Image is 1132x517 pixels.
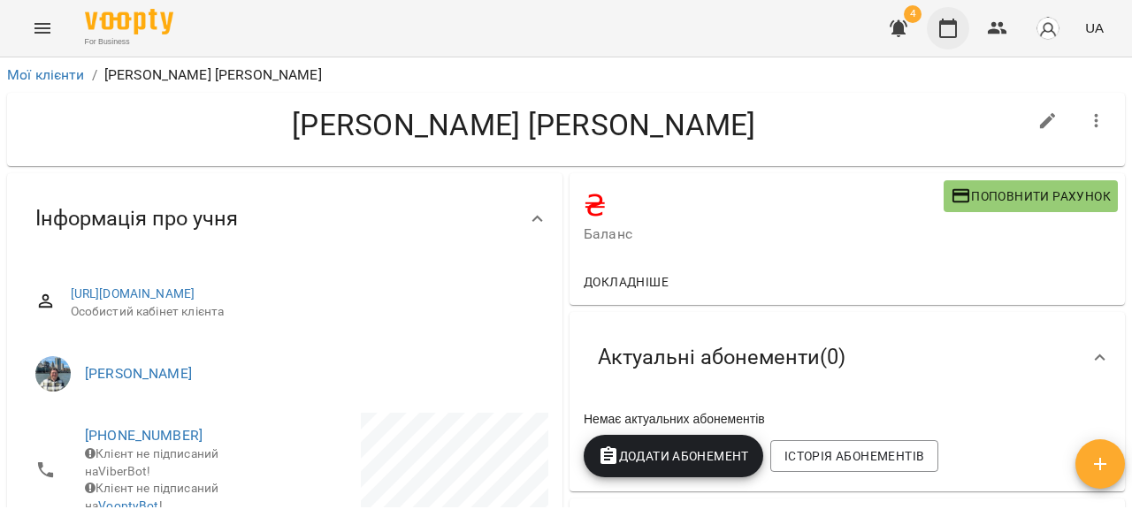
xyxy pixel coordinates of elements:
[85,446,218,478] span: Клієнт не підписаний на ViberBot!
[784,445,924,467] span: Історія абонементів
[98,498,158,513] a: VooptyBot
[584,187,944,224] h4: ₴
[584,224,944,245] span: Баланс
[1085,19,1104,37] span: UA
[1036,16,1060,41] img: avatar_s.png
[598,445,749,467] span: Додати Абонемент
[35,356,71,392] img: Бануляк Наталія Василівна
[7,65,1125,86] nav: breadcrumb
[21,107,1027,143] h4: [PERSON_NAME] [PERSON_NAME]
[584,271,669,293] span: Докладніше
[584,435,763,477] button: Додати Абонемент
[770,440,938,472] button: Історія абонементів
[598,344,845,371] span: Актуальні абонементи ( 0 )
[951,186,1111,207] span: Поповнити рахунок
[577,266,676,298] button: Докладніше
[85,481,218,513] span: Клієнт не підписаний на !
[21,7,64,49] button: Menu
[1078,11,1111,44] button: UA
[570,312,1125,403] div: Актуальні абонементи(0)
[944,180,1118,212] button: Поповнити рахунок
[85,365,192,382] a: [PERSON_NAME]
[580,407,1114,431] div: Немає актуальних абонементів
[85,427,203,444] a: [PHONE_NUMBER]
[7,173,562,264] div: Інформація про учня
[92,65,97,86] li: /
[7,66,85,83] a: Мої клієнти
[85,9,173,34] img: Voopty Logo
[35,205,238,232] span: Інформація про учня
[904,5,922,23] span: 4
[71,303,534,321] span: Особистий кабінет клієнта
[71,286,195,300] a: [URL][DOMAIN_NAME]
[85,36,173,48] span: For Business
[104,65,322,86] p: [PERSON_NAME] [PERSON_NAME]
